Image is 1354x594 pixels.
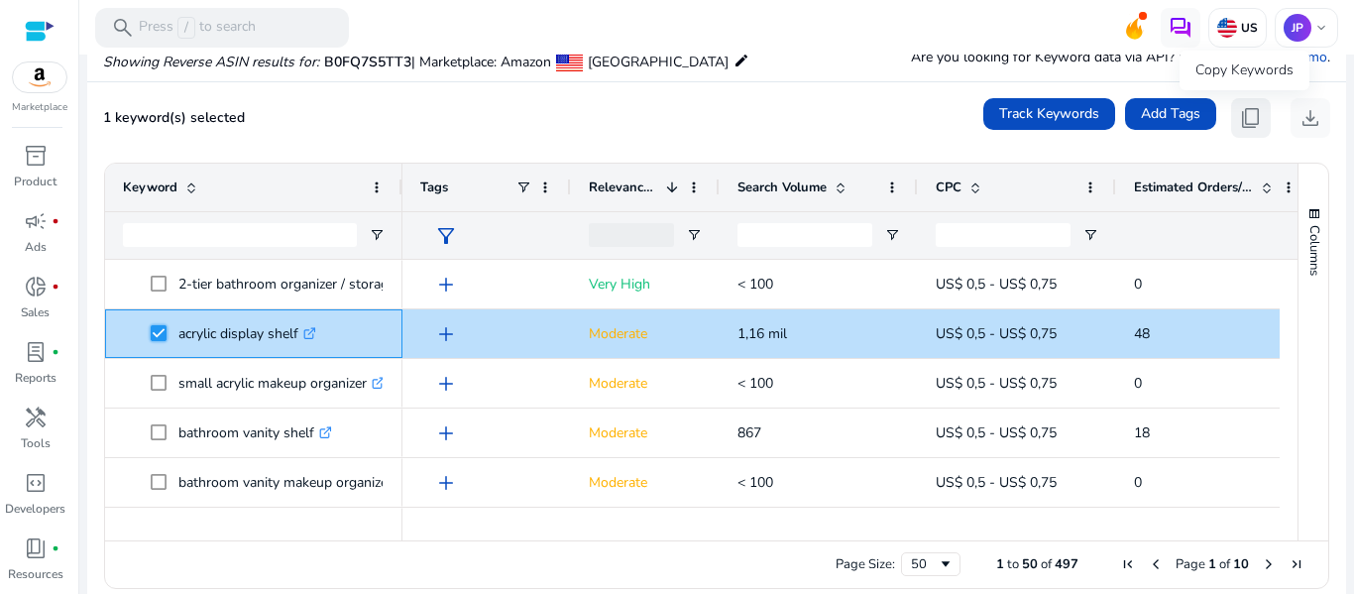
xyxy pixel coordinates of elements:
[103,53,319,71] i: Showing Reverse ASIN results for:
[1208,555,1216,573] span: 1
[52,283,59,291] span: fiber_manual_record
[324,53,411,71] span: B0FQ7S5TT3
[589,363,702,404] p: Moderate
[1134,275,1142,294] span: 0
[420,178,448,196] span: Tags
[25,238,47,256] p: Ads
[1055,555,1078,573] span: 497
[434,273,458,297] span: add
[14,173,56,190] p: Product
[936,473,1057,492] span: US$ 0,5 - US$ 0,75
[733,49,749,72] mat-icon: edit
[1239,106,1263,130] span: content_copy
[589,462,702,503] p: Moderate
[434,471,458,495] span: add
[24,406,48,429] span: handyman
[1141,103,1200,124] span: Add Tags
[24,471,48,495] span: code_blocks
[434,521,458,544] span: add
[936,275,1057,294] span: US$ 0,5 - US$ 0,75
[178,512,335,552] p: vanity acrylic organizer
[24,340,48,364] span: lab_profile
[1134,423,1150,442] span: 18
[1237,20,1258,36] p: US
[434,322,458,346] span: add
[1134,178,1253,196] span: Estimated Orders/Month
[1219,555,1230,573] span: of
[737,275,773,294] span: < 100
[936,374,1057,393] span: US$ 0,5 - US$ 0,75
[589,413,702,453] p: Moderate
[588,53,729,71] span: [GEOGRAPHIC_DATA]
[1022,555,1038,573] span: 50
[983,98,1115,130] button: Track Keywords
[8,565,63,583] p: Resources
[1233,555,1249,573] span: 10
[996,555,1004,573] span: 1
[1134,473,1142,492] span: 0
[369,227,385,243] button: Open Filter Menu
[737,324,787,343] span: 1,16 mil
[434,224,458,248] span: filter_alt
[1148,556,1164,572] div: Previous Page
[1134,324,1150,343] span: 48
[434,372,458,396] span: add
[1176,555,1205,573] span: Page
[1041,555,1052,573] span: of
[936,423,1057,442] span: US$ 0,5 - US$ 0,75
[1305,225,1323,276] span: Columns
[24,209,48,233] span: campaign
[1180,51,1309,90] div: Copy Keywords
[24,144,48,168] span: inventory_2
[52,544,59,552] span: fiber_manual_record
[1231,98,1271,138] button: content_copy
[1284,14,1311,42] p: JP
[103,108,245,127] span: 1 keyword(s) selected
[139,17,256,39] p: Press to search
[178,413,332,453] p: bathroom vanity shelf
[936,223,1071,247] input: CPC Filter Input
[411,53,551,71] span: | Marketplace: Amazon
[589,313,702,354] p: Moderate
[434,421,458,445] span: add
[589,178,658,196] span: Relevance Score
[1261,556,1277,572] div: Next Page
[1291,98,1330,138] button: download
[111,16,135,40] span: search
[936,324,1057,343] span: US$ 0,5 - US$ 0,75
[737,374,773,393] span: < 100
[1313,20,1329,36] span: keyboard_arrow_down
[5,500,65,518] p: Developers
[589,264,702,304] p: Very High
[999,103,1099,124] span: Track Keywords
[737,423,761,442] span: 867
[1120,556,1136,572] div: First Page
[1298,106,1322,130] span: download
[178,363,385,404] p: small acrylic makeup organizer
[123,223,357,247] input: Keyword Filter Input
[123,178,177,196] span: Keyword
[884,227,900,243] button: Open Filter Menu
[686,227,702,243] button: Open Filter Menu
[178,462,410,503] p: bathroom vanity makeup organizer
[178,264,448,304] p: 2-tier bathroom organizer / storage shelf
[1082,227,1098,243] button: Open Filter Menu
[15,369,56,387] p: Reports
[901,552,960,576] div: Page Size
[24,536,48,560] span: book_4
[24,275,48,298] span: donut_small
[21,303,50,321] p: Sales
[911,555,938,573] div: 50
[21,434,51,452] p: Tools
[12,100,67,115] p: Marketplace
[1217,18,1237,38] img: us.svg
[1007,555,1019,573] span: to
[737,223,872,247] input: Search Volume Filter Input
[589,512,702,552] p: Moderate
[52,348,59,356] span: fiber_manual_record
[1125,98,1216,130] button: Add Tags
[52,217,59,225] span: fiber_manual_record
[178,313,316,354] p: acrylic display shelf
[1289,556,1304,572] div: Last Page
[177,17,195,39] span: /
